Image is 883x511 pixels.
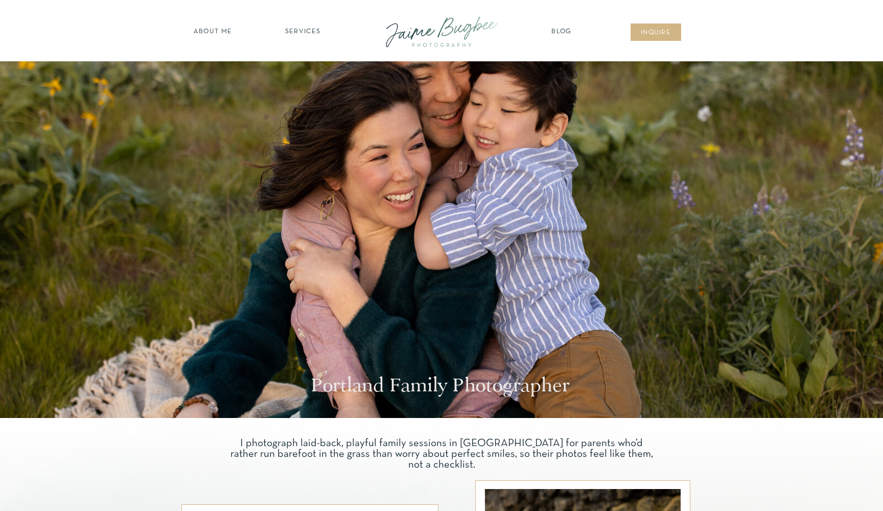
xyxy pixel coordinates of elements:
a: inqUIre [635,28,677,38]
a: about ME [191,27,235,37]
a: Blog [549,27,574,37]
p: I photograph laid-back, playful family sessions in [GEOGRAPHIC_DATA] for parents who’d rather run... [227,438,656,460]
h1: Portland Family Photographer [311,374,572,400]
a: SERVICES [274,27,332,37]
